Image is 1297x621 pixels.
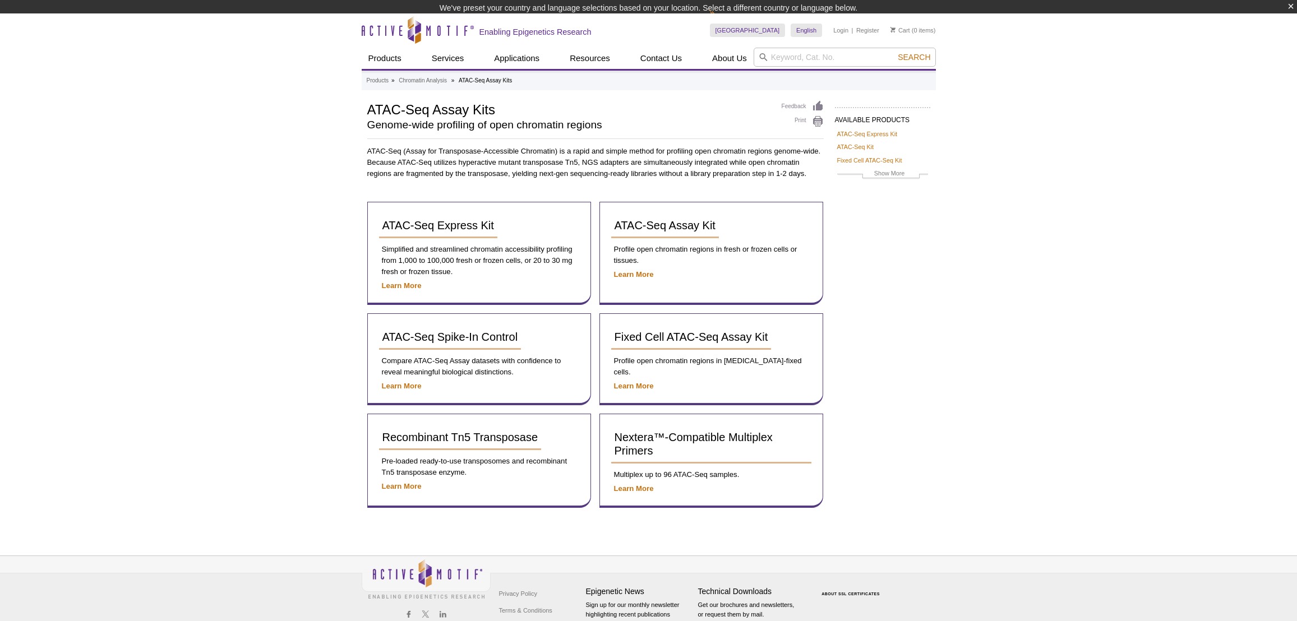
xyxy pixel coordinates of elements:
a: Learn More [614,382,654,390]
a: Privacy Policy [496,585,540,602]
button: Search [894,52,934,62]
span: Fixed Cell ATAC-Seq Assay Kit [615,331,768,343]
a: ABOUT SSL CERTIFICATES [821,592,880,596]
li: » [451,77,455,84]
li: » [391,77,395,84]
span: ATAC-Seq Express Kit [382,219,494,231]
p: Multiplex up to 96 ATAC-Seq samples. [611,469,811,480]
a: Products [362,48,408,69]
img: Change Here [709,8,739,35]
p: ATAC-Seq (Assay for Transposase-Accessible Chromatin) is a rapid and simple method for profiling ... [367,146,824,179]
a: ATAC-Seq Kit [837,142,874,152]
a: Nextera™-Compatible Multiplex Primers [611,425,811,464]
a: Learn More [614,270,654,279]
span: ATAC-Seq Spike-In Control [382,331,518,343]
a: Learn More [614,484,654,493]
a: ATAC-Seq Spike-In Control [379,325,521,350]
a: Learn More [382,281,422,290]
a: Login [833,26,848,34]
img: Active Motif, [362,556,491,601]
li: | [852,24,853,37]
a: Learn More [382,382,422,390]
h4: Epigenetic News [586,587,693,596]
h1: ATAC-Seq Assay Kits [367,100,770,117]
a: About Us [705,48,754,69]
a: Print [782,115,824,128]
span: Recombinant Tn5 Transposase [382,431,538,443]
a: Cart [890,26,910,34]
table: Click to Verify - This site chose Symantec SSL for secure e-commerce and confidential communicati... [810,576,894,600]
a: [GEOGRAPHIC_DATA] [710,24,786,37]
input: Keyword, Cat. No. [754,48,936,67]
a: Show More [837,168,928,181]
a: Learn More [382,482,422,490]
a: Terms & Conditions [496,602,555,619]
h2: Genome-wide profiling of open chromatin regions [367,120,770,130]
a: Resources [563,48,617,69]
a: ATAC-Seq Express Kit [837,129,898,139]
a: Fixed Cell ATAC-Seq Kit [837,155,902,165]
a: ATAC-Seq Express Kit [379,214,497,238]
a: Recombinant Tn5 Transposase [379,425,542,450]
span: ATAC-Seq Assay Kit [615,219,716,231]
a: English [791,24,822,37]
span: Nextera™-Compatible Multiplex Primers [615,431,773,457]
h2: AVAILABLE PRODUCTS [835,107,930,127]
a: Services [425,48,471,69]
li: (0 items) [890,24,936,37]
a: Contact Us [634,48,689,69]
p: Profile open chromatin regions in fresh or frozen cells or tissues. [611,244,811,266]
p: Compare ATAC-Seq Assay datasets with confidence to reveal meaningful biological distinctions. [379,355,579,378]
img: Your Cart [890,27,896,33]
p: Simplified and streamlined chromatin accessibility profiling from 1,000 to 100,000 fresh or froze... [379,244,579,277]
a: Register [856,26,879,34]
a: Chromatin Analysis [399,76,447,86]
a: Feedback [782,100,824,113]
a: Applications [487,48,546,69]
p: Profile open chromatin regions in [MEDICAL_DATA]-fixed cells. [611,355,811,378]
h4: Technical Downloads [698,587,805,596]
a: ATAC-Seq Assay Kit [611,214,719,238]
a: Products [367,76,389,86]
span: Search [898,53,930,62]
h2: Enabling Epigenetics Research [479,27,592,37]
p: Pre-loaded ready-to-use transposomes and recombinant Tn5 transposase enzyme. [379,456,579,478]
li: ATAC-Seq Assay Kits [459,77,512,84]
a: Fixed Cell ATAC-Seq Assay Kit [611,325,772,350]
